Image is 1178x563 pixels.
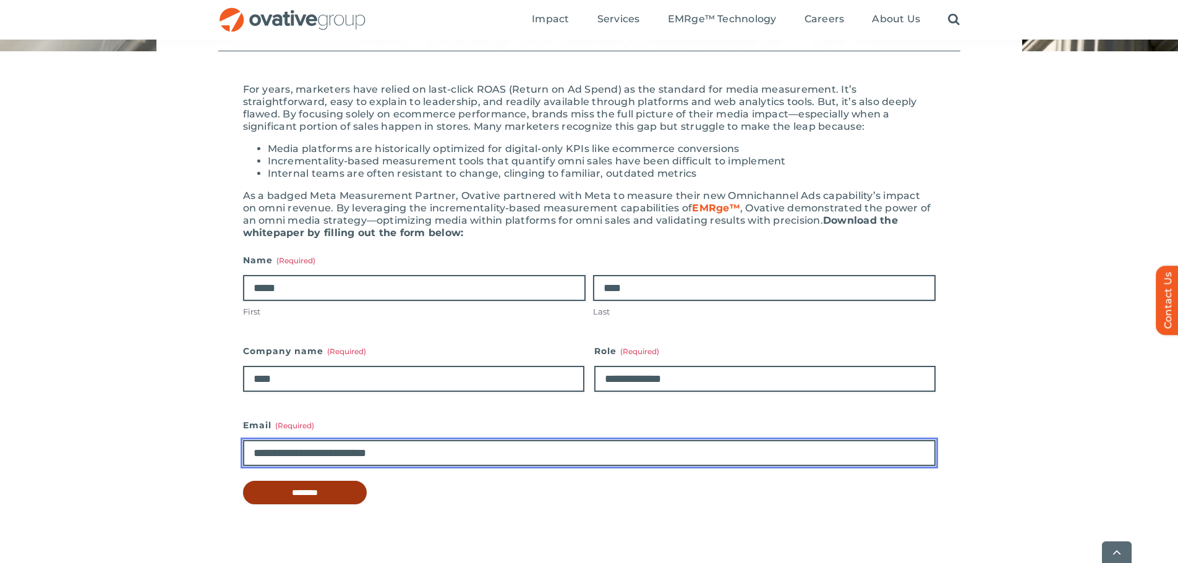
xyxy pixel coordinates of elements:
[805,13,845,25] span: Careers
[620,347,659,356] span: (Required)
[243,214,898,239] b: Download the whitepaper by filling out the form below:
[275,421,314,430] span: (Required)
[268,167,936,180] li: Internal teams are often resistant to change, clinging to familiar, outdated metrics
[668,13,777,27] a: EMRge™ Technology
[597,13,640,27] a: Services
[692,202,740,214] a: EMRge™
[327,347,366,356] span: (Required)
[594,342,936,360] label: Role
[668,13,777,25] span: EMRge™ Technology
[243,252,315,269] legend: Name
[243,342,584,360] label: Company name
[243,306,586,318] label: First
[243,417,936,434] label: Email
[243,190,936,239] div: As a badged Meta Measurement Partner, Ovative partnered with Meta to measure their new Omnichanne...
[532,13,569,27] a: Impact
[948,13,960,27] a: Search
[872,13,920,25] span: About Us
[218,6,367,18] a: OG_Full_horizontal_RGB
[243,83,936,133] div: For years, marketers have relied on last-click ROAS (Return on Ad Spend) as the standard for medi...
[268,143,936,155] li: Media platforms are historically optimized for digital-only KPIs like ecommerce conversions
[276,256,315,265] span: (Required)
[532,13,569,25] span: Impact
[597,13,640,25] span: Services
[872,13,920,27] a: About Us
[593,306,936,318] label: Last
[805,13,845,27] a: Careers
[268,155,936,167] li: Incrementality-based measurement tools that quantify omni sales have been difficult to implement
